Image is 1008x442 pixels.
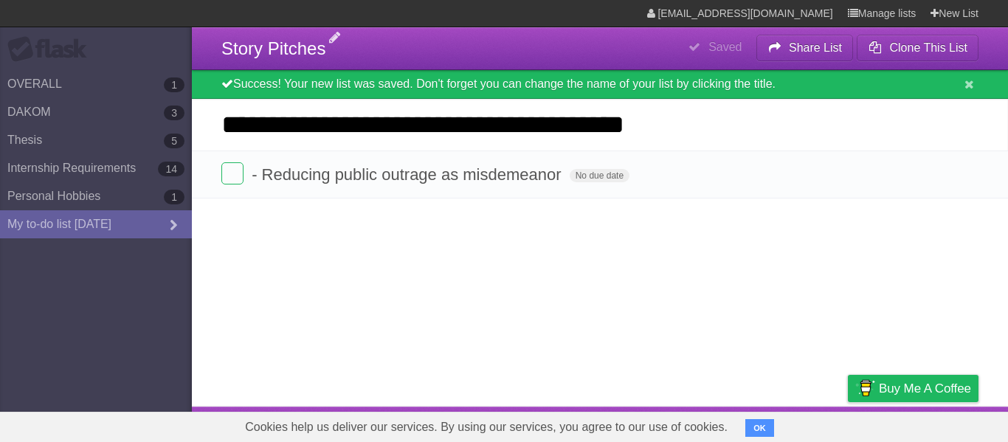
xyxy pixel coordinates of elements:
[886,410,978,438] a: Suggest a feature
[889,41,967,54] b: Clone This List
[164,134,184,148] b: 5
[252,165,565,184] span: - Reducing public outrage as misdemeanor
[848,375,978,402] a: Buy me a coffee
[230,412,742,442] span: Cookies help us deliver our services. By using our services, you agree to our use of cookies.
[857,35,978,61] button: Clone This List
[855,376,875,401] img: Buy me a coffee
[779,410,811,438] a: Terms
[221,162,244,184] label: Done
[652,410,683,438] a: About
[164,190,184,204] b: 1
[700,410,760,438] a: Developers
[7,36,96,63] div: Flask
[164,77,184,92] b: 1
[745,419,774,437] button: OK
[789,41,842,54] b: Share List
[829,410,867,438] a: Privacy
[570,169,629,182] span: No due date
[221,38,325,58] span: Story Pitches
[756,35,854,61] button: Share List
[158,162,184,176] b: 14
[192,70,1008,99] div: Success! Your new list was saved. Don't forget you can change the name of your list by clicking t...
[164,106,184,120] b: 3
[879,376,971,401] span: Buy me a coffee
[708,41,742,53] b: Saved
